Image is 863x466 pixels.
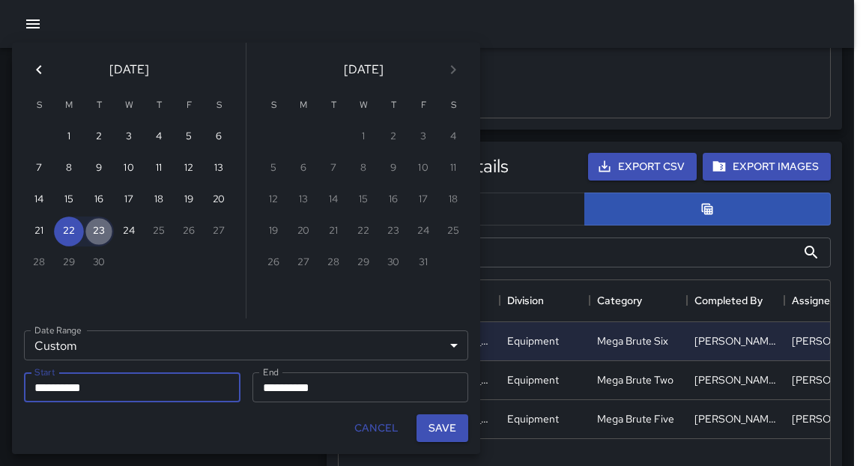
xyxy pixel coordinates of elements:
[115,91,142,121] span: Wednesday
[174,185,204,215] button: 19
[175,91,202,121] span: Friday
[114,185,144,215] button: 17
[205,91,232,121] span: Saturday
[410,91,437,121] span: Friday
[263,366,279,378] label: End
[350,91,377,121] span: Wednesday
[144,154,174,184] button: 11
[85,91,112,121] span: Tuesday
[114,217,144,246] button: 24
[320,91,347,121] span: Tuesday
[24,154,54,184] button: 7
[55,91,82,121] span: Monday
[34,366,55,378] label: Start
[24,330,468,360] div: Custom
[204,185,234,215] button: 20
[174,122,204,152] button: 5
[348,414,405,442] button: Cancel
[54,185,84,215] button: 15
[440,91,467,121] span: Saturday
[380,91,407,121] span: Thursday
[417,414,468,442] button: Save
[114,154,144,184] button: 10
[84,185,114,215] button: 16
[84,154,114,184] button: 9
[109,59,149,80] span: [DATE]
[144,122,174,152] button: 4
[114,122,144,152] button: 3
[24,217,54,246] button: 21
[54,154,84,184] button: 8
[24,55,54,85] button: Previous month
[25,91,52,121] span: Sunday
[204,122,234,152] button: 6
[204,154,234,184] button: 13
[34,324,82,336] label: Date Range
[290,91,317,121] span: Monday
[84,122,114,152] button: 2
[84,217,114,246] button: 23
[54,217,84,246] button: 22
[174,154,204,184] button: 12
[260,91,287,121] span: Sunday
[145,91,172,121] span: Thursday
[144,185,174,215] button: 18
[54,122,84,152] button: 1
[344,59,384,80] span: [DATE]
[24,185,54,215] button: 14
